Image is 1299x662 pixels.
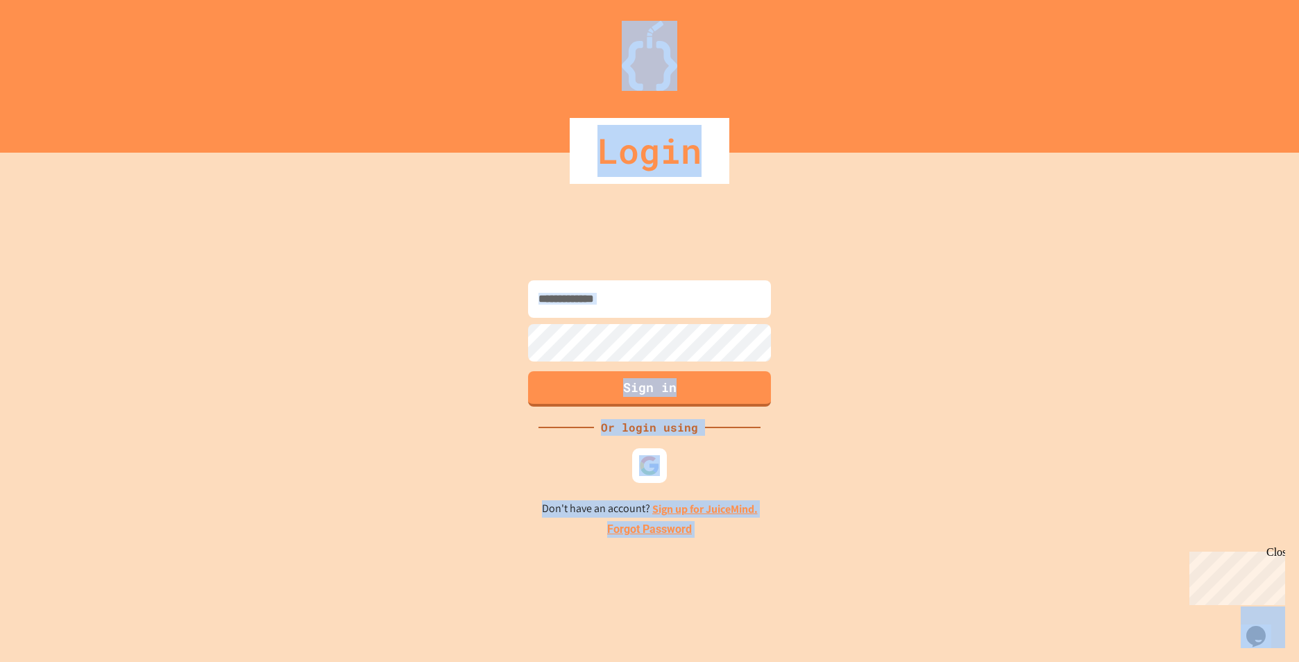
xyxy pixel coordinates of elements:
[652,502,758,516] a: Sign up for JuiceMind.
[528,371,771,407] button: Sign in
[1241,606,1285,648] iframe: chat widget
[542,500,758,518] p: Don't have an account?
[1184,546,1285,605] iframe: chat widget
[607,521,692,538] a: Forgot Password
[594,419,705,436] div: Or login using
[570,118,729,184] div: Login
[622,21,677,91] img: Logo.svg
[639,455,660,476] img: google-icon.svg
[6,6,96,88] div: Chat with us now!Close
